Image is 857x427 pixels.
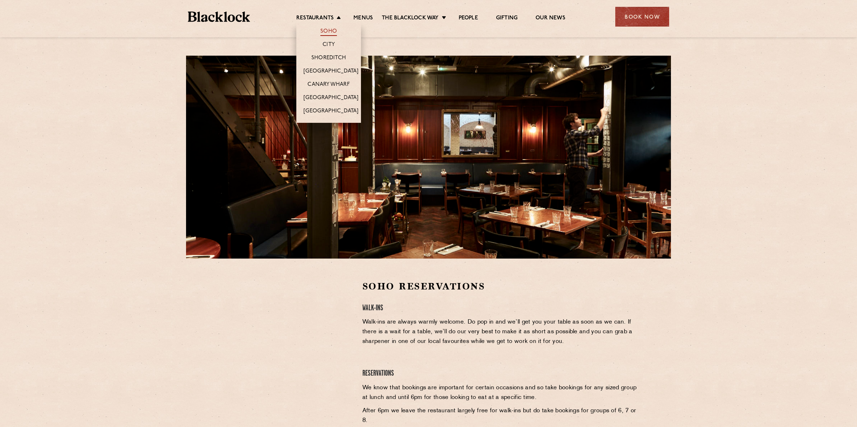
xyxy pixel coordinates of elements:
a: Soho [320,28,337,36]
a: [GEOGRAPHIC_DATA] [304,108,358,116]
div: Book Now [615,7,669,27]
a: Restaurants [296,15,334,23]
a: Shoreditch [311,55,346,62]
a: [GEOGRAPHIC_DATA] [304,68,358,76]
h4: Walk-Ins [362,303,638,313]
a: [GEOGRAPHIC_DATA] [304,94,358,102]
img: BL_Textured_Logo-footer-cropped.svg [188,11,250,22]
a: People [459,15,478,23]
iframe: OpenTable make booking widget [245,280,326,388]
a: Gifting [496,15,518,23]
p: After 6pm we leave the restaurant largely free for walk-ins but do take bookings for groups of 6,... [362,406,638,426]
p: We know that bookings are important for certain occasions and so take bookings for any sized grou... [362,383,638,403]
p: Walk-ins are always warmly welcome. Do pop in and we’ll get you your table as soon as we can. If ... [362,317,638,347]
a: Canary Wharf [307,81,349,89]
h2: Soho Reservations [362,280,638,293]
a: Menus [353,15,373,23]
a: City [323,41,335,49]
h4: Reservations [362,369,638,379]
a: Our News [536,15,565,23]
a: The Blacklock Way [382,15,439,23]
